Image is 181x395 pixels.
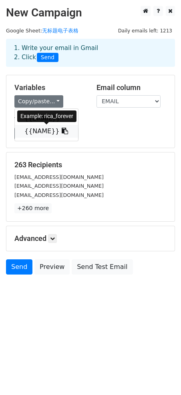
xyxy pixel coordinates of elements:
iframe: Chat Widget [141,357,181,395]
small: [EMAIL_ADDRESS][DOMAIN_NAME] [14,183,104,189]
a: Daily emails left: 1213 [115,28,175,34]
h5: Email column [97,83,167,92]
small: Google Sheet: [6,28,78,34]
a: Copy/paste... [14,95,63,108]
a: Send Test Email [72,259,133,275]
a: 无标题电子表格 [42,28,78,34]
h5: 263 Recipients [14,160,167,169]
small: [EMAIL_ADDRESS][DOMAIN_NAME] [14,174,104,180]
div: 1. Write your email in Gmail 2. Click [8,44,173,62]
div: Example: rica_forever [17,110,76,122]
a: {{NAME}} [15,125,78,138]
h5: Variables [14,83,84,92]
small: [EMAIL_ADDRESS][DOMAIN_NAME] [14,192,104,198]
h5: Advanced [14,234,167,243]
a: {{EMAIL}} [15,112,78,125]
a: Send [6,259,32,275]
a: Preview [34,259,70,275]
span: Daily emails left: 1213 [115,26,175,35]
a: +260 more [14,203,52,213]
h2: New Campaign [6,6,175,20]
span: Send [37,53,58,62]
